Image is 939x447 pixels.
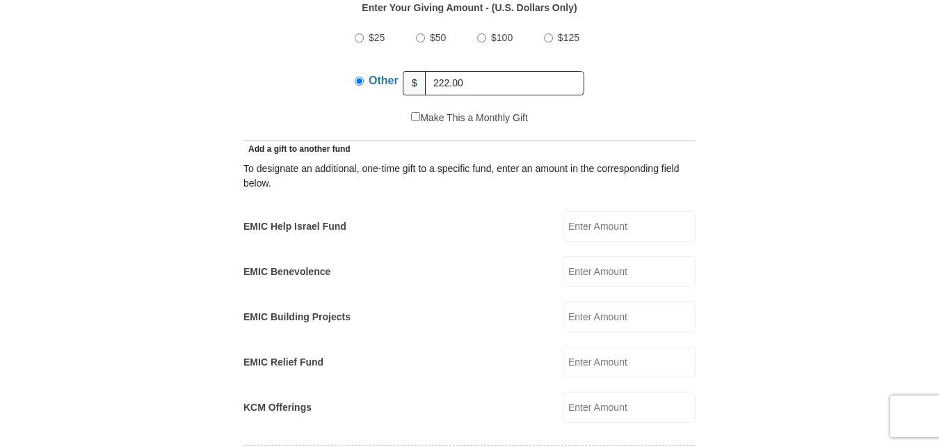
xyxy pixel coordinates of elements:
[558,32,579,43] span: $125
[563,347,696,377] input: Enter Amount
[491,32,513,43] span: $100
[243,355,323,370] label: EMIC Relief Fund
[563,301,696,332] input: Enter Amount
[369,32,385,43] span: $25
[411,111,528,125] label: Make This a Monthly Gift
[563,211,696,242] input: Enter Amount
[369,74,399,86] span: Other
[425,71,584,95] input: Other Amount
[362,2,577,13] strong: Enter Your Giving Amount - (U.S. Dollars Only)
[411,112,420,121] input: Make This a Monthly Gift
[563,392,696,423] input: Enter Amount
[243,265,330,279] label: EMIC Benevolence
[243,144,351,154] span: Add a gift to another fund
[243,162,696,191] div: To designate an additional, one-time gift to a specific fund, enter an amount in the correspondin...
[243,400,312,415] label: KCM Offerings
[430,32,446,43] span: $50
[243,219,346,234] label: EMIC Help Israel Fund
[403,71,426,95] span: $
[243,310,351,324] label: EMIC Building Projects
[563,256,696,287] input: Enter Amount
